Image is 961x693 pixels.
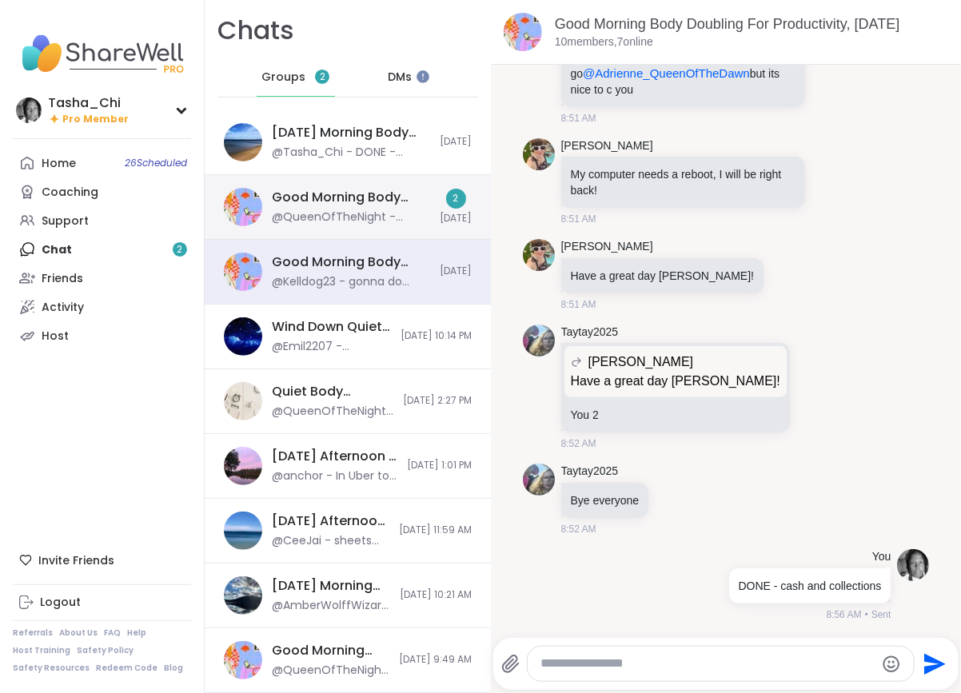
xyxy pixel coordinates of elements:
[77,645,134,656] a: Safety Policy
[571,166,796,198] p: My computer needs a reboot, I will be right back!
[882,655,901,674] button: Emoji picker
[417,70,429,83] iframe: Spotlight
[272,533,389,549] div: @CeeJai - sheets washing, walked Bitzi, started bathroom #1
[561,522,596,536] span: 8:52 AM
[827,607,862,622] span: 8:56 AM
[400,588,472,602] span: [DATE] 10:21 AM
[871,607,891,622] span: Sent
[13,546,191,575] div: Invite Friends
[440,265,472,278] span: [DATE]
[224,641,262,679] img: Good Morning Body Doubling For Productivity, Oct 06
[42,329,69,345] div: Host
[13,149,191,177] a: Home26Scheduled
[272,663,389,679] div: @QueenOfTheNight - I found my booooook!
[403,394,472,408] span: [DATE] 2:27 PM
[272,145,430,161] div: @Tasha_Chi - DONE - [US_STATE] state registration
[42,156,76,172] div: Home
[440,135,472,149] span: [DATE]
[125,157,187,169] span: 26 Scheduled
[42,271,83,287] div: Friends
[561,297,596,312] span: 8:51 AM
[272,404,393,420] div: @QueenOfTheNight - Well that's practically the same number! :D
[261,70,305,86] span: Groups
[571,407,780,423] p: You 2
[446,189,466,209] div: 2
[224,188,262,226] img: Good Morning Body Doubling For Productivity, Oct 07
[440,212,472,225] span: [DATE]
[272,274,430,290] div: @Kelldog23 - gonna do dishes now
[42,213,89,229] div: Support
[561,464,619,480] a: Taytay2025
[915,646,951,682] button: Send
[13,321,191,350] a: Host
[571,50,796,98] p: I gotta go but its nice to c you
[13,293,191,321] a: Activity
[272,189,430,206] div: Good Morning Body Doubling For Productivity, [DATE]
[13,645,70,656] a: Host Training
[217,13,294,49] h1: Chats
[272,383,393,400] div: Quiet Body Doubling For Productivity - [DATE]
[272,448,397,465] div: [DATE] Afternoon 2 Body Doublers and Chillers!, [DATE]
[59,627,98,639] a: About Us
[272,512,389,530] div: [DATE] Afternoon Body Doublers and Chillers!, [DATE]
[523,239,555,271] img: https://sharewell-space-live.sfo3.digitaloceanspaces.com/user-generated/3bf5b473-6236-4210-9da2-3...
[40,595,81,611] div: Logout
[224,576,262,615] img: Monday Morning Body Doublers and Chillers!, Oct 06
[897,549,929,581] img: https://sharewell-space-live.sfo3.digitaloceanspaces.com/user-generated/d44ce118-e614-49f3-90b3-4...
[571,268,755,284] p: Have a great day [PERSON_NAME]!
[13,206,191,235] a: Support
[272,598,390,614] div: @AmberWolffWizard - Ill save you a spot for now, hopefully your connection works later
[571,492,640,508] p: Bye everyone
[399,653,472,667] span: [DATE] 9:49 AM
[48,94,129,112] div: Tasha_Chi
[127,627,146,639] a: Help
[62,113,129,126] span: Pro Member
[401,329,472,343] span: [DATE] 10:14 PM
[272,318,391,336] div: Wind Down Quiet Body Doubling - [DATE]
[555,16,900,32] a: Good Morning Body Doubling For Productivity, [DATE]
[42,300,84,316] div: Activity
[13,26,191,82] img: ShareWell Nav Logo
[104,627,121,639] a: FAQ
[561,325,619,341] a: Taytay2025
[13,177,191,206] a: Coaching
[555,34,653,50] p: 10 members, 7 online
[224,382,262,420] img: Quiet Body Doubling For Productivity - Monday, Oct 06
[561,111,596,125] span: 8:51 AM
[164,663,183,674] a: Blog
[272,468,397,484] div: @anchor - In Uber to [GEOGRAPHIC_DATA]
[523,325,555,356] img: https://sharewell-space-live.sfo3.digitaloceanspaces.com/user-generated/fd3fe502-7aaa-4113-b76c-3...
[561,436,596,451] span: 8:52 AM
[224,447,262,485] img: Monday Afternoon 2 Body Doublers and Chillers!, Oct 06
[399,524,472,537] span: [DATE] 11:59 AM
[272,642,389,659] div: Good Morning Body Doubling For Productivity, [DATE]
[13,264,191,293] a: Friends
[13,627,53,639] a: Referrals
[13,588,191,617] a: Logout
[523,138,555,170] img: https://sharewell-space-live.sfo3.digitaloceanspaces.com/user-generated/3bf5b473-6236-4210-9da2-3...
[224,123,262,161] img: Tuesday Morning Body Doublers and Chillers!, Oct 07
[320,70,325,84] span: 2
[224,317,262,356] img: Wind Down Quiet Body Doubling - Sunday, Oct 05
[272,253,430,271] div: Good Morning Body Doubling For Productivity, [DATE]
[504,13,542,51] img: Good Morning Body Doubling For Productivity, Oct 07
[739,578,882,594] p: DONE - cash and collections
[272,124,430,141] div: [DATE] Morning Body Doublers and Chillers!, [DATE]
[388,70,412,86] span: DMs
[571,372,780,391] p: Have a great day [PERSON_NAME]!
[561,239,653,255] a: [PERSON_NAME]
[272,577,390,595] div: [DATE] Morning Body Doublers and Chillers!, [DATE]
[540,655,875,672] textarea: Type your message
[523,464,555,496] img: https://sharewell-space-live.sfo3.digitaloceanspaces.com/user-generated/fd3fe502-7aaa-4113-b76c-3...
[865,607,868,622] span: •
[224,253,262,291] img: Good Morning Body Doubling For Productivity, Oct 07
[588,352,694,372] span: [PERSON_NAME]
[583,66,750,80] span: @Adrienne_QueenOfTheDawn
[561,138,653,154] a: [PERSON_NAME]
[407,459,472,472] span: [DATE] 1:01 PM
[272,339,391,355] div: @Emil2207 - @AmberWolffWizard
[42,185,98,201] div: Coaching
[272,209,430,225] div: @QueenOfTheNight - meeting over!
[561,212,596,226] span: 8:51 AM
[96,663,158,674] a: Redeem Code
